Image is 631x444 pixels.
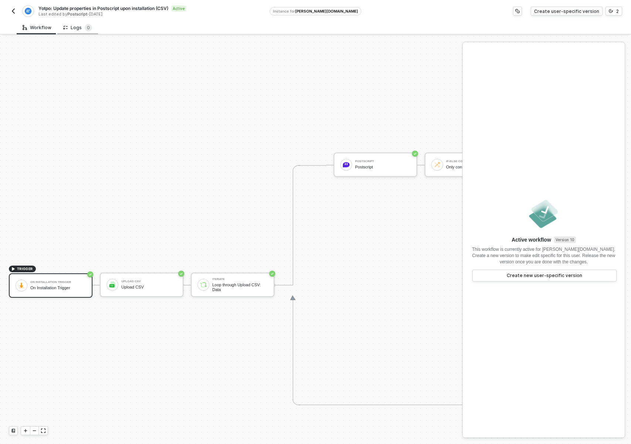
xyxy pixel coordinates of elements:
span: icon-success-page [87,271,93,277]
sup: Version 10 [554,236,576,243]
img: back [10,8,16,14]
span: Active [171,6,186,11]
span: icon-versioning [609,9,613,13]
span: icon-expand [41,428,45,433]
div: Active workflow [512,236,576,243]
sup: 0 [85,24,92,31]
span: Postscript [67,11,87,17]
div: On Installation Trigger [30,286,86,290]
span: icon-minus [32,428,37,433]
div: This workflow is currently active for [PERSON_NAME][DOMAIN_NAME]. Create a new version to make ed... [472,246,616,265]
button: 2 [605,7,622,16]
div: Postscript [355,160,411,163]
span: icon-play [11,267,16,271]
div: Postscript [355,165,411,170]
button: Create new user-specific version [472,270,617,281]
div: Upload CSV [121,280,177,283]
div: Upload CSV [121,285,177,290]
span: TRIGGER [17,266,33,272]
img: icon [200,281,207,288]
span: icon-success-page [412,151,418,157]
img: icon [434,161,441,168]
button: Create user-specific version [531,7,603,16]
span: icon-success-page [178,271,184,277]
span: [PERSON_NAME][DOMAIN_NAME] [295,9,358,13]
img: icon [343,161,350,168]
div: Last edited by - [DATE] [38,11,269,17]
span: Yotpo: Update properties in Postscript upon installation (CSV) [38,5,168,11]
div: Workflow [23,25,51,31]
span: icon-play [23,428,28,433]
div: If-Else Conditions [446,160,502,163]
div: Create new user-specific version [507,273,582,279]
div: Loop through Upload CSV: Data [212,283,268,292]
span: Instance for [273,9,295,13]
img: icon [18,282,25,289]
div: Only continue if Id Exists [446,165,502,170]
div: Iterate [212,278,268,281]
img: empty-state-released [527,198,560,230]
button: back [9,7,18,16]
img: icon [109,281,116,288]
div: Create user-specific version [534,8,599,14]
div: 2 [616,8,619,14]
span: icon-success-page [269,271,275,277]
div: On Installation Trigger [30,281,86,284]
div: Logs [63,24,92,31]
img: integration-icon [25,8,31,14]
